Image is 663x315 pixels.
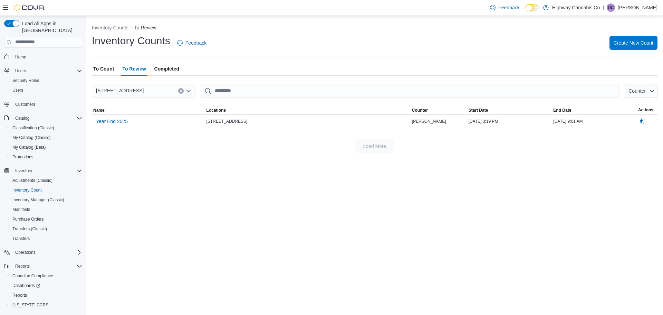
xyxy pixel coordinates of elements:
span: To Review [122,62,146,76]
span: Inventory Manager (Classic) [10,196,82,204]
span: Transfers [10,234,82,243]
a: Feedback [174,36,209,50]
a: Transfers [10,234,32,243]
a: Reports [10,291,30,299]
button: Counter [625,84,657,98]
button: Home [1,52,85,62]
button: Inventory Counts [92,25,128,30]
span: Users [10,86,82,94]
span: Feedback [498,4,519,11]
a: Canadian Compliance [10,272,56,280]
span: Classification (Classic) [10,124,82,132]
span: Users [12,67,82,75]
button: Year End 2025 [93,116,131,127]
span: [PERSON_NAME] [412,119,446,124]
button: Manifests [7,205,85,214]
span: Actions [638,107,653,113]
span: Locations [206,108,226,113]
span: Customers [12,100,82,109]
span: Users [15,68,26,74]
span: Load More [363,143,386,150]
a: Home [12,53,29,61]
button: Transfers (Classic) [7,224,85,234]
h1: Inventory Counts [92,34,170,48]
span: [STREET_ADDRESS] [96,86,144,95]
button: Operations [12,248,38,257]
div: [DATE] 9:01 AM [552,117,637,126]
button: Reports [1,261,85,271]
div: [STREET_ADDRESS] [205,117,411,126]
nav: An example of EuiBreadcrumbs [92,24,657,33]
div: Dillen Carter [607,3,615,12]
span: Transfers [12,236,30,241]
img: Cova [14,4,45,11]
button: End Date [552,106,637,114]
a: Inventory Manager (Classic) [10,196,67,204]
span: My Catalog (Classic) [10,133,82,142]
button: Catalog [12,114,32,122]
input: Dark Mode [525,4,540,11]
span: Inventory Manager (Classic) [12,197,64,203]
a: Adjustments (Classic) [10,176,55,185]
button: Reports [12,262,32,270]
span: Catalog [15,115,29,121]
span: Transfers (Classic) [12,226,47,232]
span: Catalog [12,114,82,122]
span: Canadian Compliance [10,272,82,280]
span: Home [15,54,26,60]
button: Reports [7,290,85,300]
span: Reports [15,263,30,269]
span: Feedback [185,39,206,46]
button: Inventory Count [7,185,85,195]
a: Transfers (Classic) [10,225,50,233]
span: My Catalog (Beta) [10,143,82,151]
button: Customers [1,99,85,109]
span: Year End 2025 [96,118,128,125]
a: My Catalog (Classic) [10,133,54,142]
a: Users [10,86,26,94]
button: [US_STATE] CCRS [7,300,85,310]
span: My Catalog (Classic) [12,135,51,140]
span: Security Roles [10,76,82,85]
span: Promotions [10,153,82,161]
button: Catalog [1,113,85,123]
p: Highway Cannabis Co [552,3,600,12]
span: Start Date [469,108,488,113]
button: My Catalog (Beta) [7,142,85,152]
span: Users [12,87,23,93]
button: Delete [638,117,646,126]
span: Purchase Orders [12,216,44,222]
button: Canadian Compliance [7,271,85,281]
a: Dashboards [10,281,43,290]
span: Inventory Count [10,186,82,194]
button: Users [7,85,85,95]
span: Classification (Classic) [12,125,54,131]
button: My Catalog (Classic) [7,133,85,142]
span: Counter [412,108,428,113]
span: Canadian Compliance [12,273,53,279]
button: Start Date [467,106,552,114]
p: [PERSON_NAME] [618,3,657,12]
button: Inventory [1,166,85,176]
span: Purchase Orders [10,215,82,223]
button: Create New Count [609,36,657,50]
span: End Date [553,108,571,113]
span: Inventory [12,167,82,175]
span: Customers [15,102,35,107]
button: Security Roles [7,76,85,85]
span: Adjustments (Classic) [10,176,82,185]
button: Inventory [12,167,35,175]
span: Promotions [12,154,33,160]
button: Inventory Manager (Classic) [7,195,85,205]
p: | [603,3,604,12]
button: Classification (Classic) [7,123,85,133]
span: Adjustments (Classic) [12,178,52,183]
span: Transfers (Classic) [10,225,82,233]
span: Washington CCRS [10,301,82,309]
button: Counter [411,106,467,114]
button: Users [12,67,29,75]
a: Classification (Classic) [10,124,57,132]
input: This is a search bar. After typing your query, hit enter to filter the results lower in the page. [201,84,619,98]
span: Completed [154,62,179,76]
button: Adjustments (Classic) [7,176,85,185]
